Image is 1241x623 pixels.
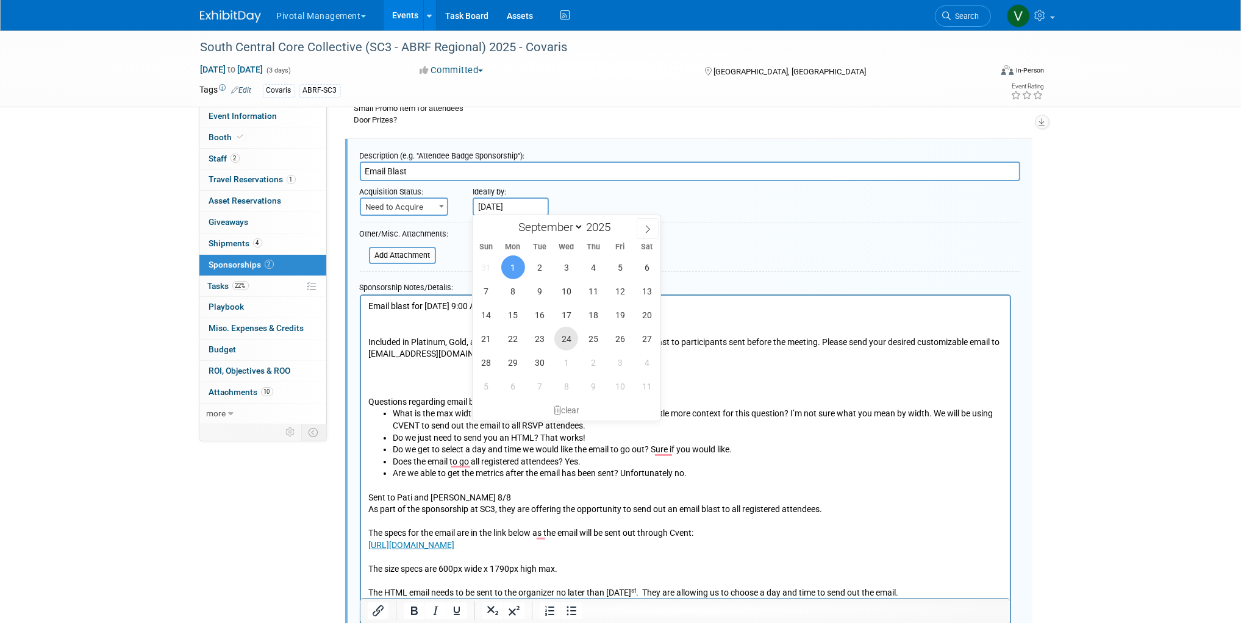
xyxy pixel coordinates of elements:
[232,86,252,94] a: Edit
[7,352,93,361] a: [URL][DOMAIN_NAME]
[951,12,979,21] span: Search
[581,351,605,374] span: October 2, 2025
[199,297,326,318] a: Playbook
[581,255,605,279] span: September 4, 2025
[528,327,552,351] span: September 23, 2025
[581,374,605,398] span: October 9, 2025
[501,255,525,279] span: September 1, 2025
[474,303,498,327] span: September 14, 2025
[528,351,552,374] span: September 30, 2025
[140,338,145,346] sup: st
[473,181,964,198] div: Ideally by:
[209,260,274,269] span: Sponsorships
[608,374,632,398] span: October 10, 2025
[199,404,326,424] a: more
[360,181,455,198] div: Acquisition Status:
[581,279,605,303] span: September 11, 2025
[200,84,252,98] td: Tags
[528,374,552,398] span: October 7, 2025
[635,351,659,374] span: October 4, 2025
[301,424,326,440] td: Toggle Event Tabs
[93,338,99,346] sup: th
[635,327,659,351] span: September 27, 2025
[580,243,607,251] span: Thu
[635,303,659,327] span: September 20, 2025
[360,198,449,216] span: Need to Acquire
[265,260,274,269] span: 2
[199,149,326,169] a: Staff2
[361,199,448,216] span: Need to Acquire
[299,84,341,97] div: ABRF-SC3
[581,303,605,327] span: September 18, 2025
[474,327,498,351] span: September 21, 2025
[1010,84,1043,90] div: Event Rating
[360,145,1020,162] div: Description (e.g. "Attendee Badge Sponsorship"):
[209,344,237,354] span: Budget
[634,243,660,251] span: Sat
[200,10,261,23] img: ExhibitDay
[608,327,632,351] span: September 26, 2025
[199,191,326,212] a: Asset Reservations
[513,219,584,235] select: Month
[713,67,866,76] span: [GEOGRAPHIC_DATA], [GEOGRAPHIC_DATA]
[238,133,244,140] i: Booth reservation complete
[474,279,498,303] span: September 7, 2025
[474,351,498,374] span: September 28, 2025
[1007,4,1030,27] img: Valerie Weld
[199,212,326,233] a: Giveaways
[209,132,246,142] span: Booth
[608,255,632,279] span: September 5, 2025
[345,102,1032,126] div: Small Promo Item for attendees Door Prizes?
[199,127,326,148] a: Booth
[207,408,226,418] span: more
[199,318,326,339] a: Misc. Expenses & Credits
[231,154,240,163] span: 2
[199,169,326,190] a: Travel Reservations1
[635,279,659,303] span: September 13, 2025
[1001,65,1014,75] img: Format-Inperson.png
[261,387,273,396] span: 10
[528,303,552,327] span: September 16, 2025
[196,37,973,59] div: South Central Core Collective (SC3 - ABRF Regional) 2025 - Covaris
[368,602,388,619] button: Insert/edit link
[526,243,553,251] span: Tue
[281,424,302,440] td: Personalize Event Tab Strip
[263,84,295,97] div: Covaris
[554,279,578,303] span: September 10, 2025
[209,217,249,227] span: Giveaways
[554,255,578,279] span: September 3, 2025
[199,340,326,360] a: Budget
[561,602,582,619] button: Bullet list
[199,276,326,297] a: Tasks22%
[360,229,449,243] div: Other/Misc. Attachments:
[474,374,498,398] span: October 5, 2025
[425,602,446,619] button: Italic
[199,233,326,254] a: Shipments4
[554,327,578,351] span: September 24, 2025
[501,303,525,327] span: September 15, 2025
[501,327,525,351] span: September 22, 2025
[584,220,620,234] input: Year
[360,277,1011,294] div: Sponsorship Notes/Details:
[501,351,525,374] span: September 29, 2025
[404,602,424,619] button: Bold
[208,281,249,291] span: Tasks
[482,602,503,619] button: Subscript
[209,154,240,163] span: Staff
[209,238,262,248] span: Shipments
[635,255,659,279] span: September 6, 2025
[209,174,296,184] span: Travel Reservations
[473,400,660,421] div: clear
[199,361,326,382] a: ROI, Objectives & ROO
[501,279,525,303] span: September 8, 2025
[446,602,467,619] button: Underline
[1015,66,1044,75] div: In-Person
